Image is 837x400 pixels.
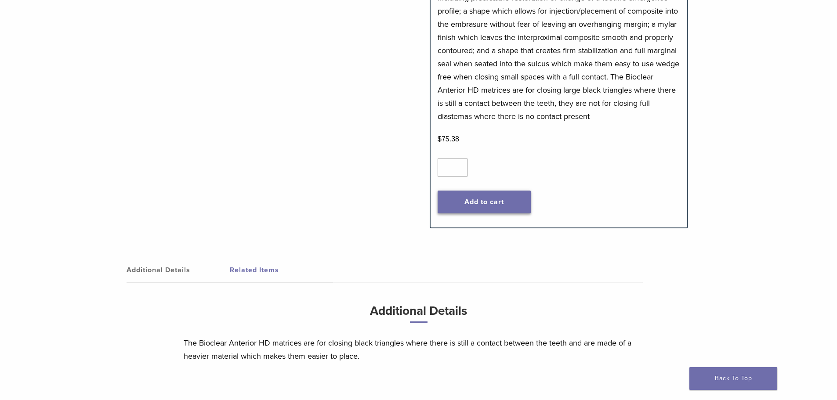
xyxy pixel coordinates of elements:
[438,135,442,143] span: $
[127,258,230,282] a: Additional Details
[184,336,654,363] p: The Bioclear Anterior HD matrices are for closing black triangles where there is still a contact ...
[230,258,333,282] a: Related Items
[184,300,654,330] h3: Additional Details
[438,191,531,213] button: Add to cart
[438,135,459,143] bdi: 75.38
[689,367,777,390] a: Back To Top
